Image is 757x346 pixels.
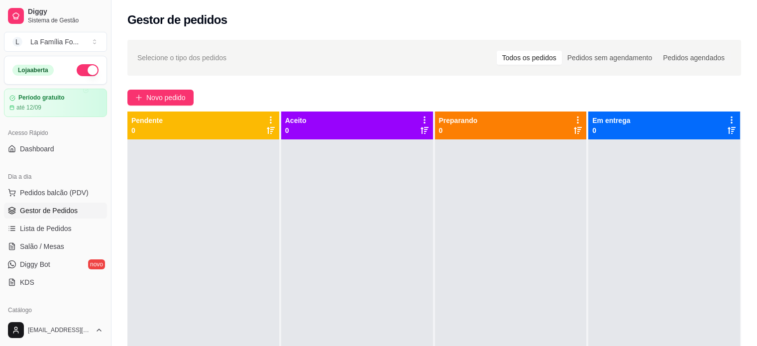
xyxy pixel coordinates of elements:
[12,65,54,76] div: Loja aberta
[28,16,103,24] span: Sistema de Gestão
[4,302,107,318] div: Catálogo
[131,115,163,125] p: Pendente
[16,104,41,112] article: até 12/09
[4,4,107,28] a: DiggySistema de Gestão
[137,52,226,63] span: Selecione o tipo dos pedidos
[285,125,307,135] p: 0
[4,125,107,141] div: Acesso Rápido
[592,115,630,125] p: Em entrega
[657,51,730,65] div: Pedidos agendados
[20,241,64,251] span: Salão / Mesas
[18,94,65,102] article: Período gratuito
[20,259,50,269] span: Diggy Bot
[20,188,89,198] span: Pedidos balcão (PDV)
[20,206,78,216] span: Gestor de Pedidos
[4,32,107,52] button: Select a team
[562,51,657,65] div: Pedidos sem agendamento
[30,37,79,47] div: La Família Fo ...
[77,64,99,76] button: Alterar Status
[12,37,22,47] span: L
[4,256,107,272] a: Diggy Botnovo
[28,326,91,334] span: [EMAIL_ADDRESS][DOMAIN_NAME]
[20,224,72,233] span: Lista de Pedidos
[4,89,107,117] a: Período gratuitoaté 12/09
[20,277,34,287] span: KDS
[4,169,107,185] div: Dia a dia
[135,94,142,101] span: plus
[4,203,107,219] a: Gestor de Pedidos
[127,90,194,106] button: Novo pedido
[4,238,107,254] a: Salão / Mesas
[4,274,107,290] a: KDS
[127,12,227,28] h2: Gestor de pedidos
[439,115,478,125] p: Preparando
[497,51,562,65] div: Todos os pedidos
[4,141,107,157] a: Dashboard
[28,7,103,16] span: Diggy
[592,125,630,135] p: 0
[4,221,107,236] a: Lista de Pedidos
[4,185,107,201] button: Pedidos balcão (PDV)
[439,125,478,135] p: 0
[285,115,307,125] p: Aceito
[131,125,163,135] p: 0
[146,92,186,103] span: Novo pedido
[20,144,54,154] span: Dashboard
[4,318,107,342] button: [EMAIL_ADDRESS][DOMAIN_NAME]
